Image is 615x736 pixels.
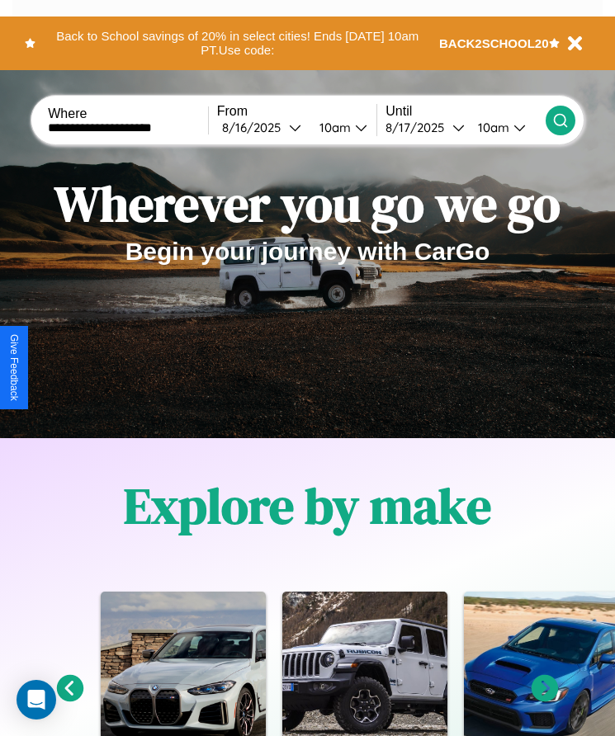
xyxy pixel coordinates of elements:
[311,120,355,135] div: 10am
[386,104,546,119] label: Until
[17,680,56,719] div: Open Intercom Messenger
[439,36,549,50] b: BACK2SCHOOL20
[306,119,377,136] button: 10am
[35,25,439,62] button: Back to School savings of 20% in select cities! Ends [DATE] 10am PT.Use code:
[217,104,377,119] label: From
[217,119,306,136] button: 8/16/2025
[48,106,208,121] label: Where
[465,119,546,136] button: 10am
[470,120,513,135] div: 10am
[124,472,491,540] h1: Explore by make
[386,120,452,135] div: 8 / 17 / 2025
[8,334,20,401] div: Give Feedback
[222,120,289,135] div: 8 / 16 / 2025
